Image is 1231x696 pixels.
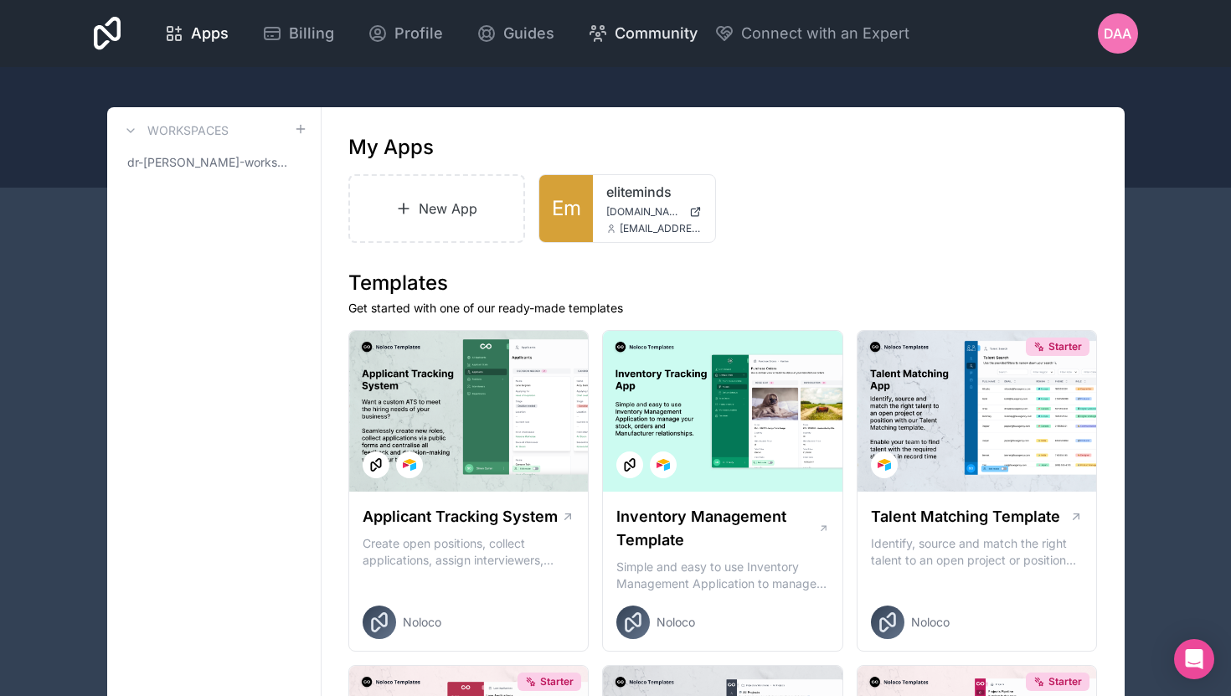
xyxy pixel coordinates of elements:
[657,458,670,472] img: Airtable Logo
[606,182,702,202] a: eliteminds
[1048,675,1082,688] span: Starter
[741,22,909,45] span: Connect with an Expert
[552,195,581,222] span: Em
[363,505,558,528] h1: Applicant Tracking System
[121,121,229,141] a: Workspaces
[127,154,294,171] span: dr-[PERSON_NAME]-workspace
[616,505,817,552] h1: Inventory Management Template
[714,22,909,45] button: Connect with an Expert
[606,205,682,219] span: [DOMAIN_NAME]
[289,22,334,45] span: Billing
[403,458,416,472] img: Airtable Logo
[620,222,702,235] span: [EMAIL_ADDRESS][DOMAIN_NAME]
[540,675,574,688] span: Starter
[394,22,443,45] span: Profile
[1048,340,1082,353] span: Starter
[151,15,242,52] a: Apps
[348,300,1098,317] p: Get started with one of our ready-made templates
[147,122,229,139] h3: Workspaces
[249,15,348,52] a: Billing
[615,22,698,45] span: Community
[348,174,526,243] a: New App
[191,22,229,45] span: Apps
[657,614,695,631] span: Noloco
[574,15,711,52] a: Community
[1174,639,1214,679] div: Open Intercom Messenger
[871,535,1084,569] p: Identify, source and match the right talent to an open project or position with our Talent Matchi...
[403,614,441,631] span: Noloco
[121,147,307,178] a: dr-[PERSON_NAME]-workspace
[463,15,568,52] a: Guides
[878,458,891,472] img: Airtable Logo
[363,535,575,569] p: Create open positions, collect applications, assign interviewers, centralise candidate feedback a...
[911,614,950,631] span: Noloco
[539,175,593,242] a: Em
[354,15,456,52] a: Profile
[1104,23,1131,44] span: DAA
[348,270,1098,296] h1: Templates
[503,22,554,45] span: Guides
[871,505,1060,528] h1: Talent Matching Template
[616,559,829,592] p: Simple and easy to use Inventory Management Application to manage your stock, orders and Manufact...
[606,205,702,219] a: [DOMAIN_NAME]
[348,134,434,161] h1: My Apps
